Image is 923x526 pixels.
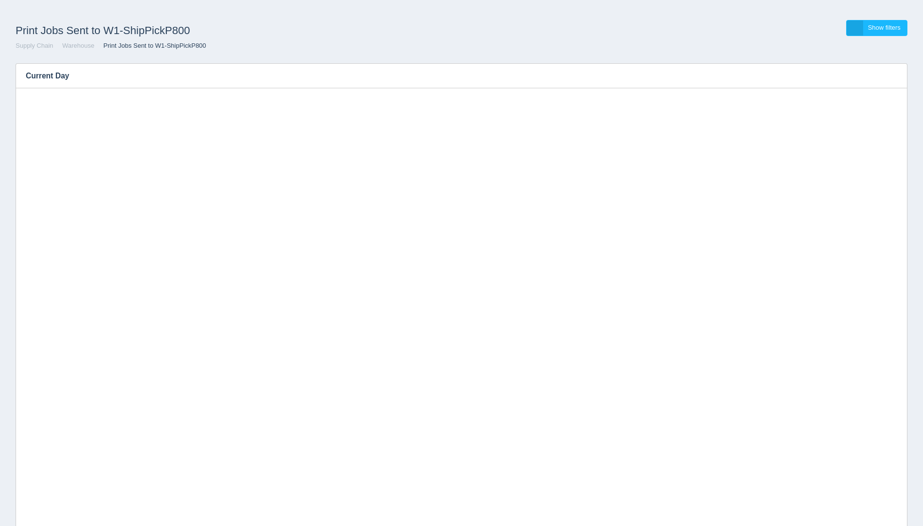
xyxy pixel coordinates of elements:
h3: Current Day [16,64,877,88]
a: Supply Chain [16,42,53,49]
span: Show filters [868,24,901,31]
a: Warehouse [62,42,94,49]
li: Print Jobs Sent to W1-ShipPickP800 [96,41,206,51]
a: Show filters [846,20,907,36]
h1: Print Jobs Sent to W1-ShipPickP800 [16,20,462,41]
